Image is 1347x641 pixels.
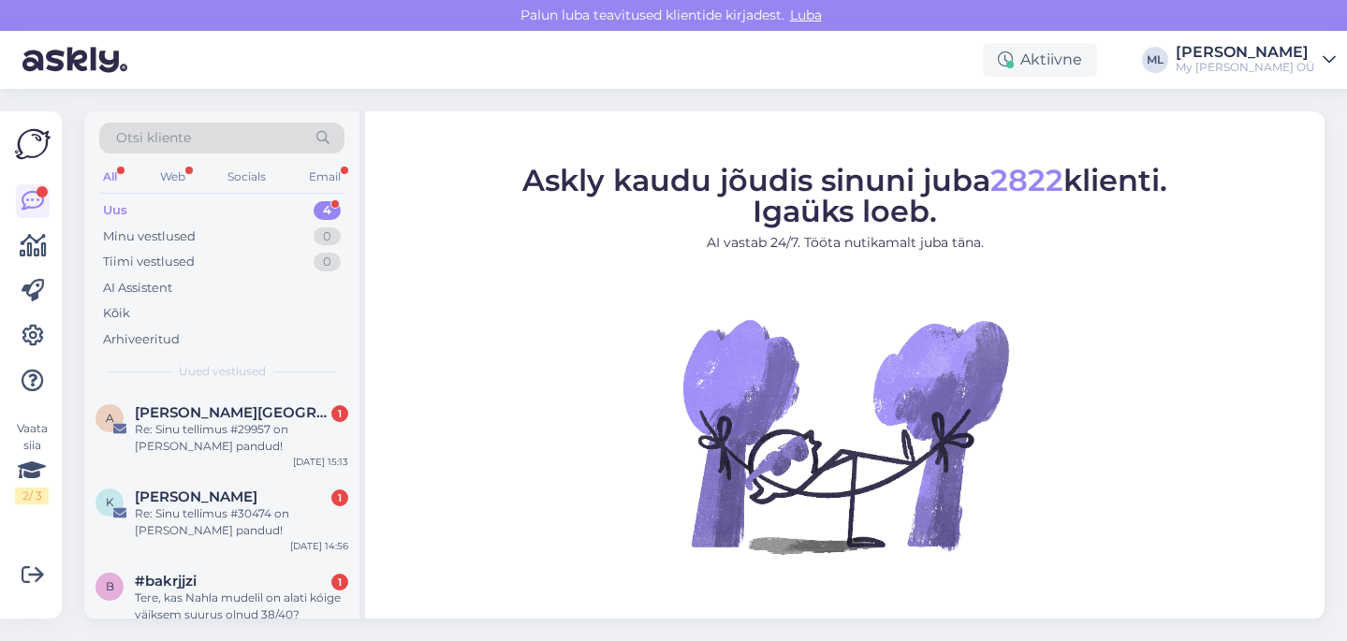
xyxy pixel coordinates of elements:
[290,539,348,553] div: [DATE] 14:56
[106,411,114,425] span: A
[179,363,266,380] span: Uued vestlused
[106,495,114,509] span: K
[224,165,270,189] div: Socials
[99,165,121,189] div: All
[983,43,1097,77] div: Aktiivne
[15,488,49,504] div: 2 / 3
[784,7,827,23] span: Luba
[103,201,127,220] div: Uus
[103,279,172,298] div: AI Assistent
[522,161,1167,228] span: Askly kaudu jõudis sinuni juba klienti. Igaüks loeb.
[135,590,348,623] div: Tere, kas Nahla mudelil on alati kóige väiksem suurus olnud 38/40?
[314,227,341,246] div: 0
[135,573,197,590] span: #bakrjjzi
[15,126,51,162] img: Askly Logo
[156,165,189,189] div: Web
[103,304,130,323] div: Kõik
[116,128,191,148] span: Otsi kliente
[677,267,1014,604] img: No Chat active
[331,574,348,590] div: 1
[331,489,348,506] div: 1
[293,455,348,469] div: [DATE] 15:13
[135,421,348,455] div: Re: Sinu tellimus #29957 on [PERSON_NAME] pandud!
[522,232,1167,252] p: AI vastab 24/7. Tööta nutikamalt juba täna.
[135,404,329,421] span: Alissa Vassilkova-Rajatalu
[1176,60,1315,75] div: My [PERSON_NAME] OÜ
[15,420,49,504] div: Vaata siia
[1176,45,1315,60] div: [PERSON_NAME]
[103,253,195,271] div: Tiimi vestlused
[314,201,341,220] div: 4
[103,227,196,246] div: Minu vestlused
[1142,47,1168,73] div: ML
[990,161,1063,197] span: 2822
[106,579,114,593] span: b
[1176,45,1336,75] a: [PERSON_NAME]My [PERSON_NAME] OÜ
[314,253,341,271] div: 0
[305,165,344,189] div: Email
[103,330,180,349] div: Arhiveeritud
[135,488,257,505] span: Kärt Jõemaa
[331,405,348,422] div: 1
[135,505,348,539] div: Re: Sinu tellimus #30474 on [PERSON_NAME] pandud!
